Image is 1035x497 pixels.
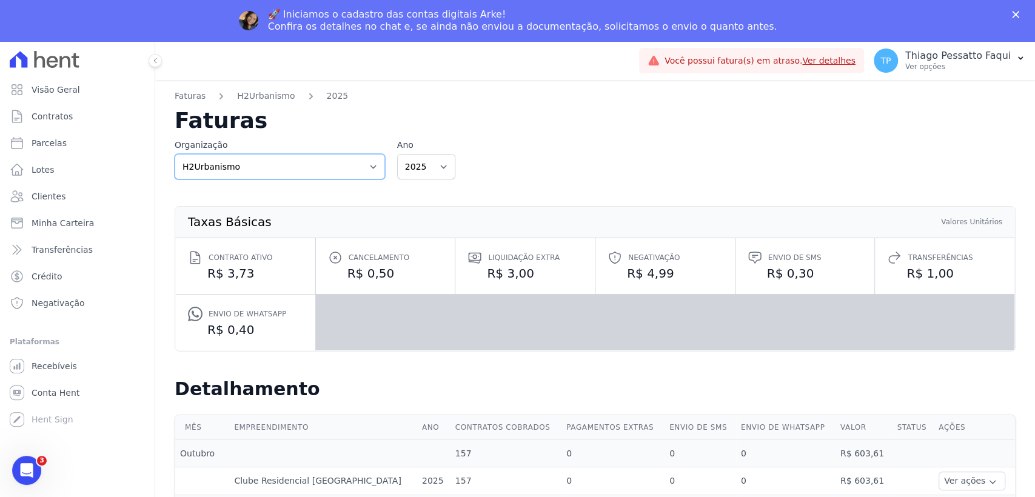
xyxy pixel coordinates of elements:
[229,467,417,495] td: Clube Residencial [GEOGRAPHIC_DATA]
[32,360,77,372] span: Recebíveis
[934,415,1015,440] th: Ações
[864,44,1035,78] button: TP Thiago Pessatto Faqui Ver opções
[397,139,455,152] label: Ano
[175,139,385,152] label: Organização
[887,265,1002,282] dd: R$ 1,00
[175,110,1016,132] h2: Faturas
[188,321,303,338] dd: R$ 0,40
[209,308,286,320] span: Envio de Whatsapp
[5,291,150,315] a: Negativação
[608,265,723,282] dd: R$ 4,99
[905,62,1011,72] p: Ver opções
[736,467,836,495] td: 0
[32,84,80,96] span: Visão Geral
[32,244,93,256] span: Transferências
[32,270,62,282] span: Crédito
[175,90,1016,110] nav: Breadcrumb
[175,415,229,440] th: Mês
[748,265,863,282] dd: R$ 0,30
[5,238,150,262] a: Transferências
[736,440,836,467] td: 0
[665,55,856,67] span: Você possui fatura(s) em atraso.
[768,252,822,264] span: Envio de SMS
[802,56,856,65] a: Ver detalhes
[12,456,41,485] iframe: Intercom live chat
[32,217,94,229] span: Minha Carteira
[327,90,349,102] a: 2025
[5,131,150,155] a: Parcelas
[5,264,150,289] a: Crédito
[188,265,303,282] dd: R$ 3,73
[561,440,665,467] td: 0
[239,11,258,30] img: Profile image for Adriane
[175,90,206,102] a: Faturas
[940,216,1003,227] th: Valores Unitários
[561,467,665,495] td: 0
[417,467,451,495] td: 2025
[37,456,47,465] span: 3
[451,415,561,440] th: Contratos cobrados
[5,211,150,235] a: Minha Carteira
[905,50,1011,62] p: Thiago Pessatto Faqui
[187,216,272,227] th: Taxas Básicas
[268,8,777,33] div: 🚀 Iniciamos o cadastro das contas digitais Arke! Confira os detalhes no chat e, se ainda não envi...
[32,190,65,202] span: Clientes
[32,387,79,399] span: Conta Hent
[836,415,893,440] th: Valor
[5,158,150,182] a: Lotes
[665,415,736,440] th: Envio de SMS
[939,472,1005,490] button: Ver ações
[237,90,295,102] a: H2Urbanismo
[349,252,409,264] span: Cancelamento
[175,440,229,467] td: Outubro
[32,297,85,309] span: Negativação
[209,252,272,264] span: Contrato ativo
[5,184,150,208] a: Clientes
[328,265,443,282] dd: R$ 0,50
[736,415,836,440] th: Envio de Whatsapp
[417,415,451,440] th: Ano
[5,78,150,102] a: Visão Geral
[467,265,583,282] dd: R$ 3,00
[908,252,973,264] span: Transferências
[5,354,150,378] a: Recebíveis
[836,440,893,467] td: R$ 603,61
[451,440,561,467] td: 157
[451,467,561,495] td: 157
[836,467,893,495] td: R$ 603,61
[665,440,736,467] td: 0
[892,415,934,440] th: Status
[32,110,73,122] span: Contratos
[175,378,1016,400] h2: Detalhamento
[488,252,560,264] span: Liquidação extra
[628,252,680,264] span: Negativação
[5,381,150,405] a: Conta Hent
[880,56,891,65] span: TP
[665,467,736,495] td: 0
[10,335,145,349] div: Plataformas
[229,415,417,440] th: Empreendimento
[1012,11,1024,18] div: Fechar
[32,137,67,149] span: Parcelas
[561,415,665,440] th: Pagamentos extras
[32,164,55,176] span: Lotes
[5,104,150,128] a: Contratos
